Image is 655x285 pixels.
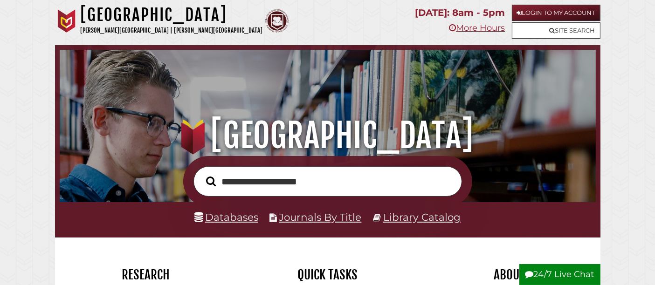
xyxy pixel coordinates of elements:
a: Site Search [512,22,600,39]
h1: [GEOGRAPHIC_DATA] [69,115,586,156]
p: [DATE]: 8am - 5pm [415,5,505,21]
a: Journals By Title [279,211,362,223]
a: Login to My Account [512,5,600,21]
i: Search [207,176,216,186]
h2: Quick Tasks [244,267,412,283]
a: More Hours [449,23,505,33]
button: Search [202,174,221,189]
p: [PERSON_NAME][GEOGRAPHIC_DATA] | [PERSON_NAME][GEOGRAPHIC_DATA] [81,25,263,36]
a: Library Catalog [383,211,461,223]
h2: Research [62,267,230,283]
a: Databases [194,211,258,223]
h1: [GEOGRAPHIC_DATA] [81,5,263,25]
img: Calvin University [55,9,78,33]
h2: About [426,267,593,283]
img: Calvin Theological Seminary [265,9,289,33]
